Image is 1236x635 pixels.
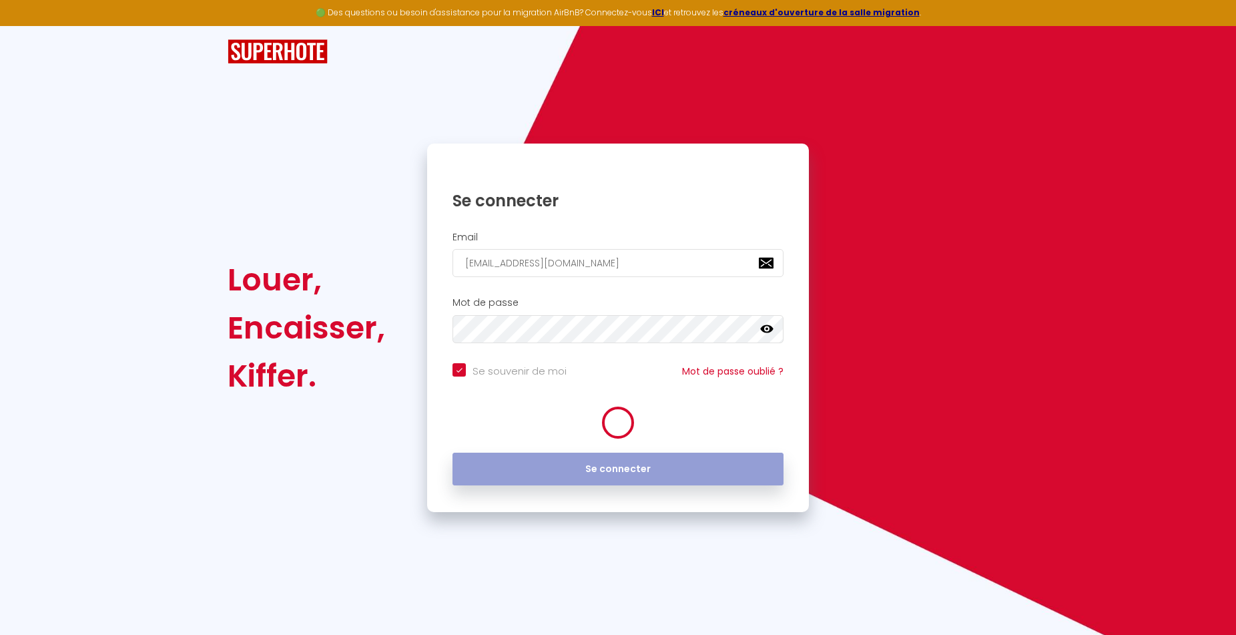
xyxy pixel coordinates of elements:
[228,256,385,304] div: Louer,
[228,352,385,400] div: Kiffer.
[228,39,328,64] img: SuperHote logo
[452,232,784,243] h2: Email
[452,190,784,211] h1: Se connecter
[652,7,664,18] a: ICI
[452,249,784,277] input: Ton Email
[682,365,784,378] a: Mot de passe oublié ?
[452,453,784,486] button: Se connecter
[11,5,51,45] button: Ouvrir le widget de chat LiveChat
[452,297,784,308] h2: Mot de passe
[228,304,385,352] div: Encaisser,
[723,7,920,18] a: créneaux d'ouverture de la salle migration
